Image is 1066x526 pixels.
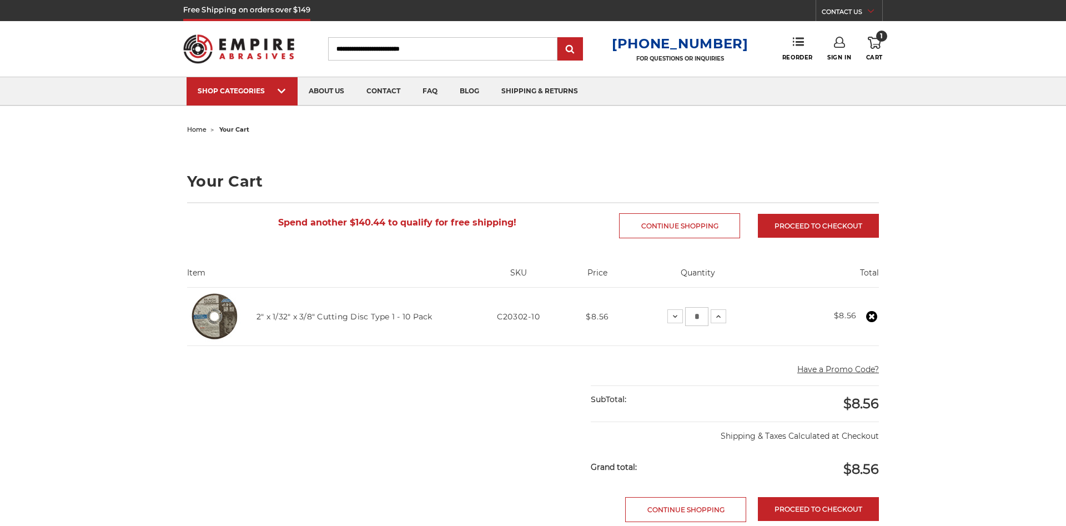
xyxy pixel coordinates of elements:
a: 1 Cart [866,37,883,61]
a: shipping & returns [490,77,589,106]
span: 1 [876,31,887,42]
a: faq [411,77,449,106]
span: $8.56 [586,312,609,322]
strong: $8.56 [834,310,857,320]
span: Reorder [782,54,813,61]
a: contact [355,77,411,106]
div: SubTotal: [591,386,735,413]
a: Proceed to checkout [758,497,879,521]
h1: Your Cart [187,174,879,189]
th: SKU [467,267,570,287]
a: home [187,126,207,133]
th: Item [187,267,467,287]
p: FOR QUESTIONS OR INQUIRIES [612,55,748,62]
a: about us [298,77,355,106]
span: $8.56 [843,395,879,412]
th: Total [770,267,879,287]
a: Reorder [782,37,813,61]
a: Continue Shopping [625,497,746,522]
span: Spend another $140.44 to qualify for free shipping! [278,217,516,228]
a: CONTACT US [822,6,882,21]
span: Sign In [827,54,851,61]
span: Cart [866,54,883,61]
a: Proceed to checkout [758,214,879,238]
a: Continue Shopping [619,213,740,238]
span: C20302-10 [497,312,540,322]
th: Price [570,267,625,287]
span: your cart [219,126,249,133]
input: 2" x 1/32" x 3/8" Cutting Disc Type 1 - 10 Pack Quantity: [685,307,708,326]
a: 2" x 1/32" x 3/8" Cutting Disc Type 1 - 10 Pack [257,312,433,322]
img: Empire Abrasives [183,27,294,71]
strong: Grand total: [591,462,637,472]
img: 2" x 1/32" x 3/8" Cut Off Wheel [187,289,243,344]
input: Submit [559,38,581,61]
button: Have a Promo Code? [797,364,879,375]
p: Shipping & Taxes Calculated at Checkout [591,422,879,442]
div: SHOP CATEGORIES [198,87,286,95]
a: [PHONE_NUMBER] [612,36,748,52]
th: Quantity [625,267,770,287]
a: blog [449,77,490,106]
span: $8.56 [843,461,879,477]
